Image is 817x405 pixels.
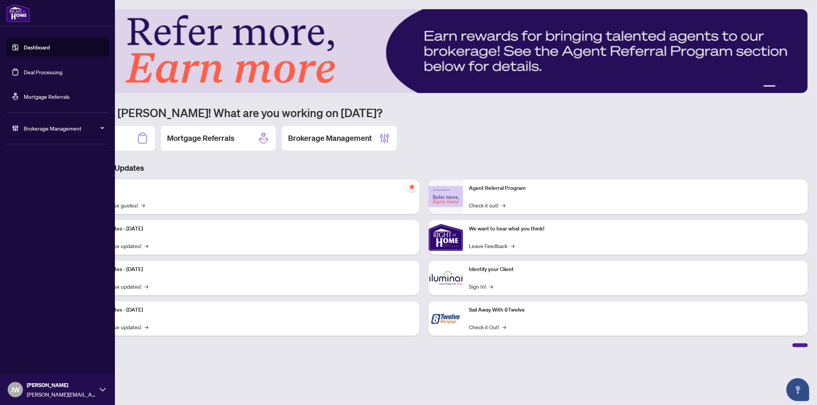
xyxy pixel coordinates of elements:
[779,85,782,88] button: 2
[503,323,506,331] span: →
[429,261,463,295] img: Identify your Client
[24,69,62,75] a: Deal Processing
[490,282,493,291] span: →
[24,44,50,51] a: Dashboard
[141,201,145,209] span: →
[11,384,20,395] span: JW
[27,381,96,389] span: [PERSON_NAME]
[40,163,808,173] h3: Brokerage & Industry Updates
[797,85,800,88] button: 5
[469,184,802,193] p: Agent Referral Program
[6,4,30,22] img: logo
[429,186,463,207] img: Agent Referral Program
[469,201,506,209] a: Check it out!→
[429,220,463,255] img: We want to hear what you think!
[144,242,148,250] span: →
[785,85,788,88] button: 3
[469,282,493,291] a: Sign In!→
[24,93,70,100] a: Mortgage Referrals
[502,201,506,209] span: →
[763,85,776,88] button: 1
[80,225,413,233] p: Platform Updates - [DATE]
[469,242,515,250] a: Leave Feedback→
[40,9,808,93] img: Slide 0
[167,133,234,144] h2: Mortgage Referrals
[469,225,802,233] p: We want to hear what you think!
[144,282,148,291] span: →
[40,105,808,120] h1: Welcome back [PERSON_NAME]! What are you working on [DATE]?
[469,265,802,274] p: Identify your Client
[407,183,416,192] span: pushpin
[24,124,103,132] span: Brokerage Management
[80,265,413,274] p: Platform Updates - [DATE]
[786,378,809,401] button: Open asap
[511,242,515,250] span: →
[80,184,413,193] p: Self-Help
[469,323,506,331] a: Check it Out!→
[27,390,96,398] span: [PERSON_NAME][EMAIL_ADDRESS][DOMAIN_NAME]
[791,85,794,88] button: 4
[144,323,148,331] span: →
[429,301,463,336] img: Sail Away With 8Twelve
[288,133,372,144] h2: Brokerage Management
[469,306,802,314] p: Sail Away With 8Twelve
[80,306,413,314] p: Platform Updates - [DATE]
